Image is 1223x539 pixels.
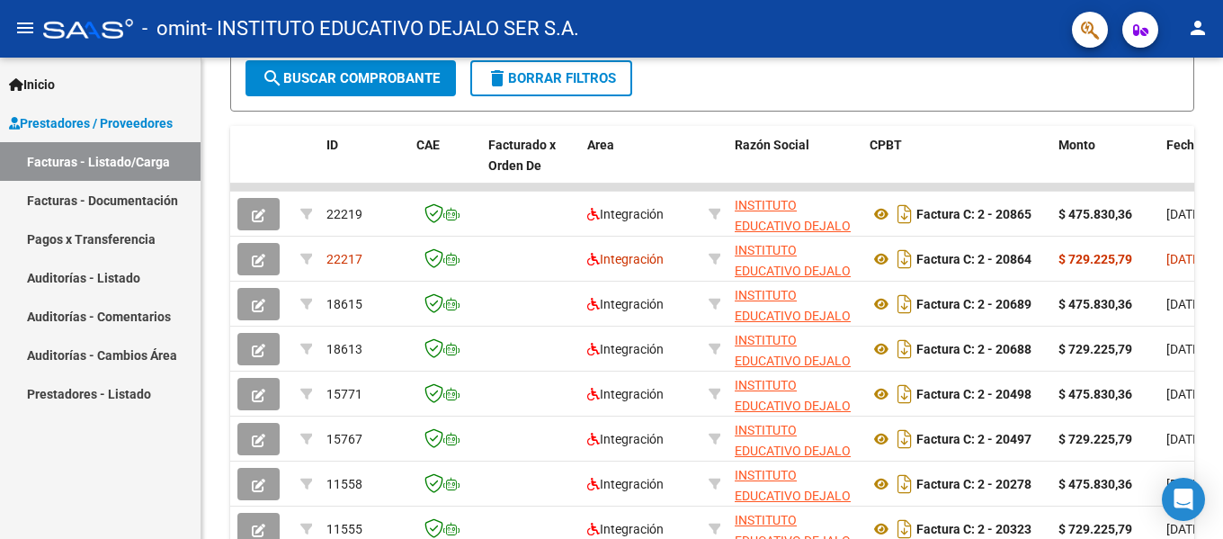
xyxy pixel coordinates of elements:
[1166,477,1203,491] span: [DATE]
[735,333,851,389] span: INSTITUTO EDUCATIVO DEJALO SER S.A.
[1051,126,1159,205] datatable-header-cell: Monto
[916,432,1031,446] strong: Factura C: 2 - 20497
[326,297,362,311] span: 18615
[487,67,508,89] mat-icon: delete
[262,70,440,86] span: Buscar Comprobante
[245,60,456,96] button: Buscar Comprobante
[1187,17,1209,39] mat-icon: person
[1058,342,1132,356] strong: $ 729.225,79
[481,126,580,205] datatable-header-cell: Facturado x Orden De
[735,288,851,344] span: INSTITUTO EDUCATIVO DEJALO SER S.A.
[735,330,855,368] div: 30712042946
[142,9,207,49] span: - omint
[728,126,862,205] datatable-header-cell: Razón Social
[893,335,916,364] i: Descargar documento
[1058,522,1132,536] strong: $ 729.225,79
[1162,478,1205,521] div: Open Intercom Messenger
[587,207,664,221] span: Integración
[326,207,362,221] span: 22219
[1058,138,1095,152] span: Monto
[587,477,664,491] span: Integración
[326,387,362,401] span: 15771
[262,67,283,89] mat-icon: search
[735,375,855,413] div: 30712042946
[587,522,664,536] span: Integración
[587,252,664,266] span: Integración
[916,387,1031,401] strong: Factura C: 2 - 20498
[735,243,851,299] span: INSTITUTO EDUCATIVO DEJALO SER S.A.
[1166,342,1203,356] span: [DATE]
[587,342,664,356] span: Integración
[587,387,664,401] span: Integración
[735,468,851,524] span: INSTITUTO EDUCATIVO DEJALO SER S.A.
[893,380,916,409] i: Descargar documento
[1166,432,1203,446] span: [DATE]
[862,126,1051,205] datatable-header-cell: CPBT
[488,138,556,173] span: Facturado x Orden De
[1166,522,1203,536] span: [DATE]
[587,297,664,311] span: Integración
[916,252,1031,266] strong: Factura C: 2 - 20864
[893,245,916,274] i: Descargar documento
[916,207,1031,221] strong: Factura C: 2 - 20865
[1058,477,1132,491] strong: $ 475.830,36
[470,60,632,96] button: Borrar Filtros
[1166,387,1203,401] span: [DATE]
[207,9,579,49] span: - INSTITUTO EDUCATIVO DEJALO SER S.A.
[735,285,855,323] div: 30712042946
[916,477,1031,491] strong: Factura C: 2 - 20278
[326,522,362,536] span: 11555
[735,240,855,278] div: 30712042946
[9,75,55,94] span: Inicio
[326,477,362,491] span: 11558
[580,126,701,205] datatable-header-cell: Area
[735,420,855,458] div: 30712042946
[1058,387,1132,401] strong: $ 475.830,36
[1166,297,1203,311] span: [DATE]
[326,432,362,446] span: 15767
[893,290,916,319] i: Descargar documento
[1058,432,1132,446] strong: $ 729.225,79
[735,378,851,434] span: INSTITUTO EDUCATIVO DEJALO SER S.A.
[416,138,440,152] span: CAE
[319,126,409,205] datatable-header-cell: ID
[14,17,36,39] mat-icon: menu
[870,138,902,152] span: CPBT
[893,425,916,454] i: Descargar documento
[326,342,362,356] span: 18613
[587,432,664,446] span: Integración
[916,297,1031,311] strong: Factura C: 2 - 20689
[735,423,851,479] span: INSTITUTO EDUCATIVO DEJALO SER S.A.
[487,70,616,86] span: Borrar Filtros
[587,138,614,152] span: Area
[735,138,809,152] span: Razón Social
[1058,252,1132,266] strong: $ 729.225,79
[1166,207,1203,221] span: [DATE]
[735,465,855,503] div: 30712042946
[409,126,481,205] datatable-header-cell: CAE
[916,342,1031,356] strong: Factura C: 2 - 20688
[735,195,855,233] div: 30712042946
[893,200,916,229] i: Descargar documento
[9,113,173,133] span: Prestadores / Proveedores
[1058,207,1132,221] strong: $ 475.830,36
[1166,252,1203,266] span: [DATE]
[893,470,916,499] i: Descargar documento
[326,138,338,152] span: ID
[326,252,362,266] span: 22217
[735,198,851,254] span: INSTITUTO EDUCATIVO DEJALO SER S.A.
[1058,297,1132,311] strong: $ 475.830,36
[916,522,1031,536] strong: Factura C: 2 - 20323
